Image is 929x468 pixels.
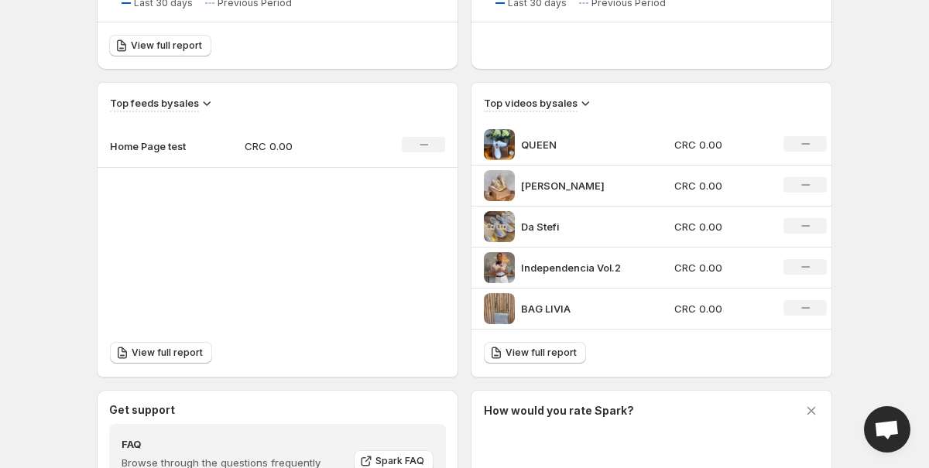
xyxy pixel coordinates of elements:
[864,406,910,453] div: Open chat
[484,170,515,201] img: Michelle
[674,301,766,316] p: CRC 0.00
[131,39,202,52] span: View full report
[506,347,577,359] span: View full report
[484,403,634,418] h3: How would you rate Spark?
[521,178,637,193] p: [PERSON_NAME]
[521,219,637,234] p: Da Stefi
[674,219,766,234] p: CRC 0.00
[110,342,212,364] a: View full report
[521,137,637,152] p: QUEEN
[109,35,211,56] a: View full report
[132,347,203,359] span: View full report
[110,138,187,154] p: Home Page test
[521,301,637,316] p: BAG LIVIA
[375,455,424,467] span: Spark FAQ
[122,436,343,452] h4: FAQ
[484,95,578,111] h3: Top videos by sales
[484,129,515,160] img: QUEEN
[674,260,766,275] p: CRC 0.00
[484,342,586,364] a: View full report
[245,138,355,154] p: CRC 0.00
[521,260,637,275] p: Independencia Vol.2
[674,137,766,152] p: CRC 0.00
[484,293,515,324] img: BAG LIVIA
[110,95,199,111] h3: Top feeds by sales
[109,402,175,418] h3: Get support
[484,252,515,283] img: Independencia Vol.2
[484,211,515,242] img: Da Stefi
[674,178,766,193] p: CRC 0.00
